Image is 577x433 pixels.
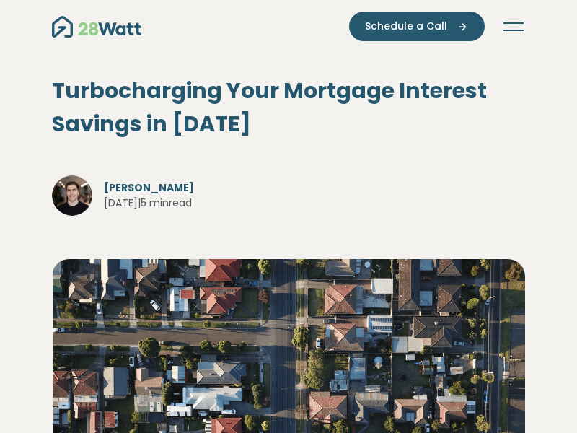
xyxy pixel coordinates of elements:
[365,19,447,34] span: Schedule a Call
[104,196,192,211] span: [DATE] | 5 min read
[52,175,92,216] img: Jake Havey
[52,12,525,41] nav: Main navigation
[502,19,525,34] button: Toggle navigation
[52,16,141,38] img: 28Watt
[52,74,525,141] h1: Turbocharging Your Mortgage Interest Savings in [DATE]
[349,12,485,41] button: Schedule a Call
[104,180,203,196] span: [PERSON_NAME]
